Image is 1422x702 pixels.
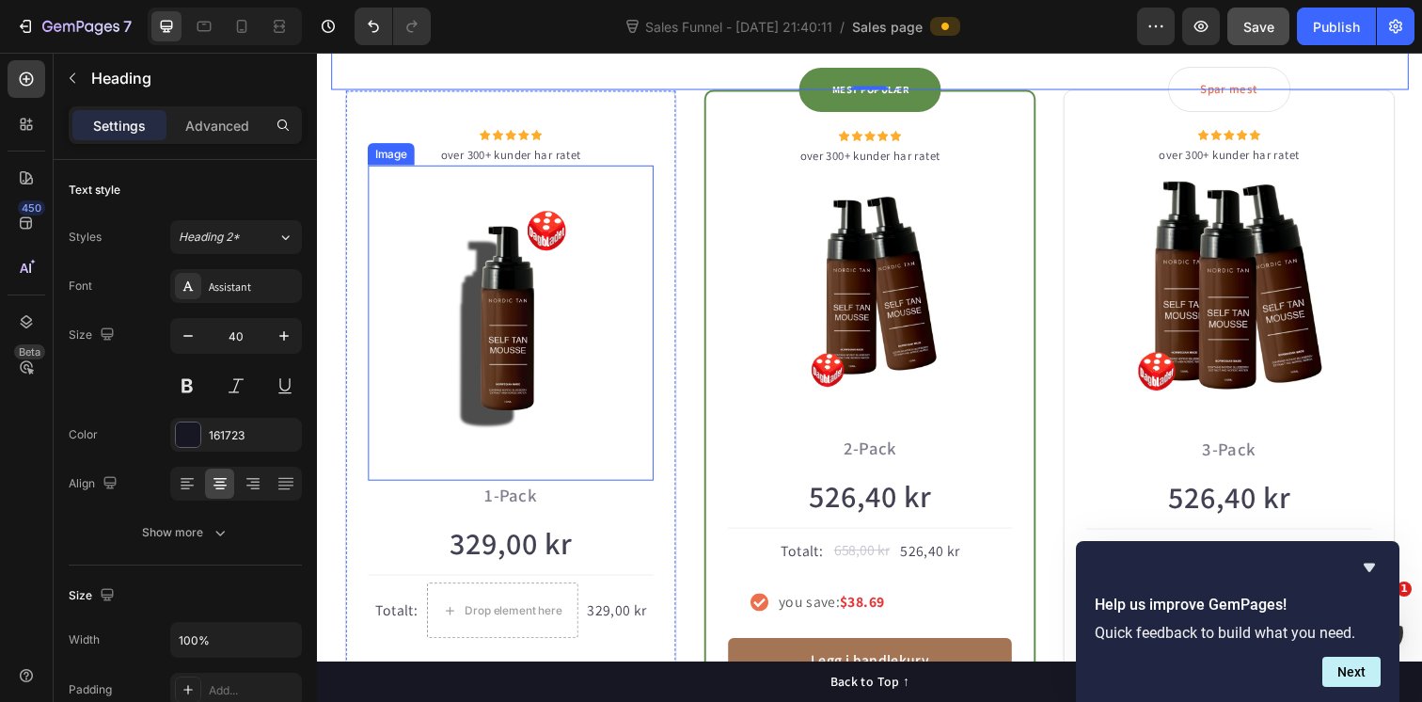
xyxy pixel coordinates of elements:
div: 161723 [209,427,297,444]
iframe: Design area [317,53,1422,702]
div: Rich Text Editor. Editing area: main [834,583,956,612]
div: Width [69,631,100,648]
div: Padding [69,681,112,698]
button: Publish [1297,8,1376,45]
div: 526,40 kr [593,496,658,522]
div: Help us improve GemPages! [1095,556,1381,687]
button: Next question [1322,657,1381,687]
div: Back to Top ↑ [524,632,606,652]
div: Rich Text Editor. Editing area: main [900,26,963,49]
strong: $107.47 [900,551,954,571]
div: 658,00 kr [526,493,586,524]
span: Sales Funnel - [DATE] 21:40:11 [641,17,836,37]
p: Totalt: [473,498,517,520]
div: Assistant [209,279,297,295]
p: 2-Pack [421,391,707,418]
p: you save: [837,550,953,573]
div: Rich Text Editor. Editing area: main [419,94,709,117]
strong: $38.69 [534,550,579,570]
img: gempages_490528312938988401-52311e31-abc5-47d5-8d40-fa44bb4fdea8.jpg [785,122,1077,367]
div: Size [69,583,118,609]
p: 3-Pack [787,391,1075,419]
p: Gratis frakt [837,586,953,609]
div: Add... [209,682,297,699]
div: Rich Text Editor. Editing area: main [471,496,519,522]
div: 658,00 kr [893,494,953,525]
span: 1 [1397,582,1412,597]
button: Hide survey [1358,556,1381,579]
p: over 300+ kunder har ratet [421,96,707,115]
span: Sales page [852,17,923,37]
span: / [840,17,845,37]
p: you save: [471,550,579,572]
p: Heading [91,67,294,89]
div: Rich Text Editor. Editing area: main [834,548,956,576]
div: Align [69,471,121,497]
button: Legg i handlekurv [419,598,709,643]
div: Font [69,278,92,295]
div: Show more [142,523,229,542]
div: Color [69,426,98,443]
div: Undo/Redo [355,8,431,45]
div: 526,40 kr [419,427,709,478]
div: 526,40 kr [960,496,1025,522]
div: Text style [69,182,120,199]
div: Size [69,323,118,348]
button: 7 [8,8,140,45]
p: Advanced [185,116,249,136]
img: gempages_490528312938988401-41accdc9-dd60-4d19-bae4-b2bb321d0de4.jpg [419,123,709,366]
span: Heading 2* [179,229,240,246]
div: Rich Text Editor. Editing area: main [838,496,886,522]
div: 450 [18,200,45,215]
input: Auto [171,623,301,657]
p: Settings [93,116,146,136]
span: Save [1243,19,1274,35]
div: 526,40 kr [785,428,1077,479]
div: Beta [14,344,45,359]
p: Totalt: [840,498,884,520]
h2: Help us improve GemPages! [1095,594,1381,616]
div: Styles [69,229,102,246]
div: Publish [1313,17,1360,37]
p: Quick feedback to build what you need. [1095,624,1381,642]
div: Rich Text Editor. Editing area: main [504,609,625,631]
button: Show more [69,516,302,550]
button: Heading 2* [170,220,302,254]
p: Spar mest [902,28,961,47]
p: Legg i handlekurv [504,609,625,631]
button: Save [1227,8,1289,45]
p: over 300+ kunder har ratet [787,95,1075,114]
div: Rich Text Editor. Editing area: main [785,93,1077,116]
p: 7 [123,15,132,38]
